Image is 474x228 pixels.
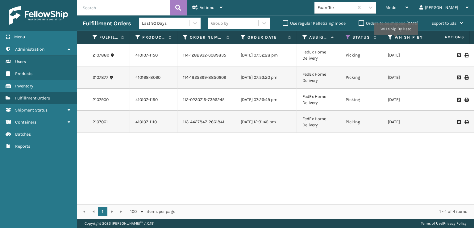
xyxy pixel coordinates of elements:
label: Orders to be shipped [DATE] [359,21,418,26]
h3: Fulfillment Orders [83,20,131,27]
i: Print Label [464,53,468,57]
td: [DATE] [382,111,444,133]
td: [DATE] [382,66,444,89]
div: 1 - 4 of 4 items [184,209,467,215]
span: Fulfillment Orders [15,95,50,101]
td: FedEx Home Delivery [297,111,340,133]
label: Assigned Carrier Service [309,35,328,40]
i: Request to Be Cancelled [457,75,461,80]
td: FedEx Home Delivery [297,89,340,111]
td: 114-1825399-8850609 [177,66,235,89]
td: Picking [340,66,382,89]
a: 2107889 [93,52,109,58]
span: Shipment Status [15,108,48,113]
label: Order Date [247,35,285,40]
span: Products [15,71,32,76]
td: 114-1282932-6089835 [177,44,235,66]
i: Request to Be Cancelled [457,120,461,124]
span: Containers [15,120,36,125]
span: 100 [130,209,139,215]
label: Use regular Palletizing mode [283,21,346,26]
span: Actions [200,5,214,10]
a: 2107900 [93,97,109,103]
td: FedEx Home Delivery [297,44,340,66]
span: Users [15,59,26,64]
a: 410107-1150 [135,53,158,58]
label: Product SKU [142,35,165,40]
label: WH Ship By Date [395,35,432,40]
label: Fulfillment Order Id [99,35,118,40]
td: Picking [340,44,382,66]
div: FoamTex [318,4,354,11]
td: [DATE] [382,44,444,66]
i: Print Label [464,98,468,102]
td: 113-4427847-2661841 [177,111,235,133]
a: Privacy Policy [443,221,467,226]
p: Copyright 2023 [PERSON_NAME]™ v 1.0.191 [85,219,155,228]
span: Mode [385,5,396,10]
i: Print Label [464,75,468,80]
td: Picking [340,89,382,111]
i: Request to Be Cancelled [457,53,461,57]
i: Request to Be Cancelled [457,98,461,102]
td: 112-0230715-7396245 [177,89,235,111]
img: logo [9,6,68,25]
td: [DATE] 07:26:49 pm [235,89,297,111]
td: [DATE] 12:31:45 pm [235,111,297,133]
td: [DATE] 07:52:28 pm [235,44,297,66]
span: Export to .xls [431,21,456,26]
a: 410107-1110 [135,119,157,125]
span: Inventory [15,83,33,89]
td: [DATE] 07:53:20 pm [235,66,297,89]
label: Order Number [190,35,223,40]
label: Status [352,35,370,40]
span: Actions [425,32,468,42]
td: Picking [340,111,382,133]
a: 410107-1150 [135,97,158,102]
span: Reports [15,144,30,149]
span: Administration [15,47,44,52]
td: [DATE] [382,89,444,111]
a: 2107061 [93,119,108,125]
div: | [421,219,467,228]
div: Group by [211,20,228,27]
a: 1 [98,207,107,216]
span: items per page [130,207,175,216]
a: 410168-8060 [135,75,160,80]
span: Menu [14,34,25,40]
div: Last 90 Days [142,20,190,27]
a: Terms of Use [421,221,442,226]
i: Print Label [464,120,468,124]
a: 2107877 [93,74,108,81]
span: Batches [15,132,31,137]
td: FedEx Home Delivery [297,66,340,89]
